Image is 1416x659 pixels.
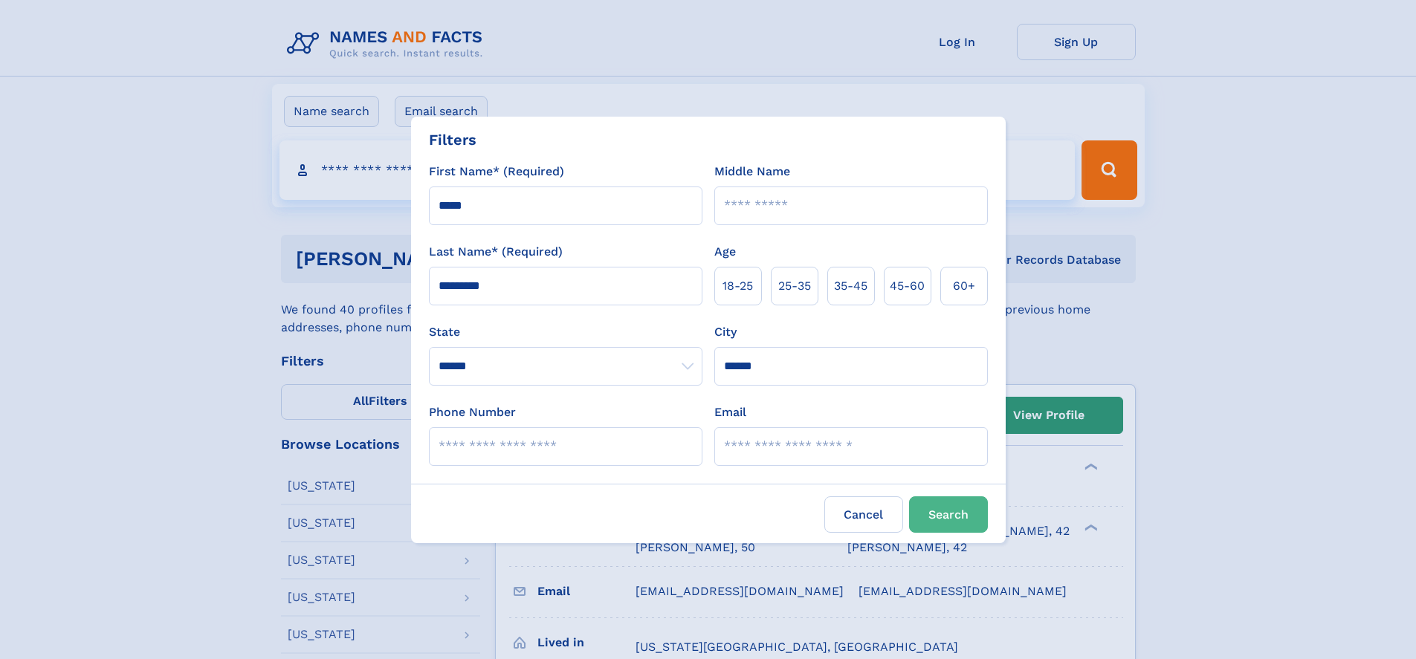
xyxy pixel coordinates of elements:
label: Middle Name [714,163,790,181]
label: Phone Number [429,403,516,421]
span: 25‑35 [778,277,811,295]
span: 18‑25 [722,277,753,295]
div: Filters [429,129,476,151]
span: 60+ [953,277,975,295]
span: 45‑60 [890,277,925,295]
label: Cancel [824,496,903,533]
label: State [429,323,702,341]
label: Last Name* (Required) [429,243,563,261]
label: City [714,323,737,341]
label: Email [714,403,746,421]
label: Age [714,243,736,261]
button: Search [909,496,988,533]
span: 35‑45 [834,277,867,295]
label: First Name* (Required) [429,163,564,181]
